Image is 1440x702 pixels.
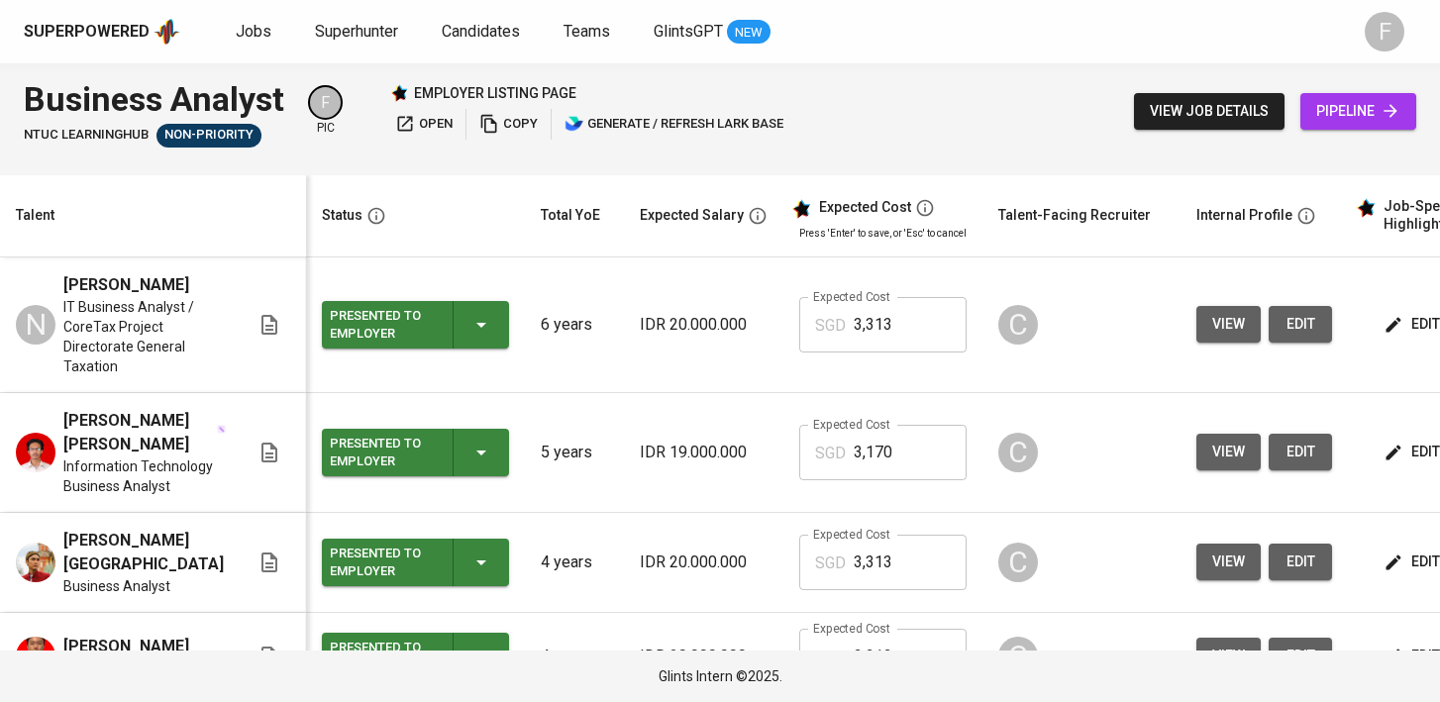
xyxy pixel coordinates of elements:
span: edit [1388,550,1440,574]
div: C [998,433,1038,472]
div: Internal Profile [1196,203,1292,228]
p: employer listing page [414,83,576,103]
div: Pending Client’s Feedback [156,124,261,148]
a: Superhunter [315,20,402,45]
button: view job details [1134,93,1285,130]
span: copy [479,113,538,136]
a: Candidates [442,20,524,45]
button: Presented to Employer [322,633,509,680]
a: open [390,109,458,140]
img: David Raharja [16,637,55,676]
p: IDR 20.000.000 [640,313,768,337]
a: pipeline [1300,93,1416,130]
a: Teams [564,20,614,45]
img: Muhammad Ibrahim Yahya [16,433,55,472]
p: SGD [815,646,846,669]
span: edit [1285,312,1316,337]
span: view [1212,550,1245,574]
span: generate / refresh lark base [565,113,783,136]
span: edit [1285,550,1316,574]
button: edit [1269,434,1332,470]
span: [PERSON_NAME] [PERSON_NAME] [63,409,215,456]
div: C [998,305,1038,345]
button: Presented to Employer [322,539,509,586]
p: IDR 20.000.000 [640,551,768,574]
span: view [1212,644,1245,668]
span: Business Analyst [63,576,170,596]
div: C [998,637,1038,676]
span: Non-Priority [156,126,261,145]
img: magic_wand.svg [217,425,226,434]
span: edit [1285,644,1316,668]
div: Expected Salary [640,203,744,228]
img: lark [565,114,584,134]
img: Jehansyah Isfahan [16,543,55,582]
div: N [16,305,55,345]
button: Presented to Employer [322,301,509,349]
button: Presented to Employer [322,429,509,476]
p: SGD [815,552,846,575]
span: Teams [564,22,610,41]
div: F [308,85,343,120]
span: NTUC LearningHub [24,126,149,145]
div: Presented to Employer [330,431,437,474]
div: F [1365,12,1404,51]
img: app logo [154,17,180,47]
span: GlintsGPT [654,22,723,41]
div: Presented to Employer [330,541,437,584]
p: 6 years [541,313,608,337]
div: Status [322,203,362,228]
span: view job details [1150,99,1269,124]
span: NEW [727,23,771,43]
span: Jobs [236,22,271,41]
p: Press 'Enter' to save, or 'Esc' to cancel [799,226,967,241]
a: GlintsGPT NEW [654,20,771,45]
p: SGD [815,442,846,465]
p: SGD [815,314,846,338]
span: view [1212,312,1245,337]
div: Superpowered [24,21,150,44]
img: glints_star.svg [1356,198,1376,218]
span: edit [1285,440,1316,464]
span: pipeline [1316,99,1400,124]
img: glints_star.svg [791,199,811,219]
button: copy [474,109,543,140]
div: Expected Cost [819,199,911,217]
span: Candidates [442,22,520,41]
img: Glints Star [390,84,408,102]
span: Information Technology Business Analyst [63,456,226,496]
div: Presented to Employer [330,303,437,347]
p: 4 years [541,645,608,668]
span: edit [1388,312,1440,337]
div: Business Analyst [24,75,284,124]
button: view [1196,306,1261,343]
button: edit [1269,638,1332,674]
p: 4 years [541,551,608,574]
button: view [1196,638,1261,674]
span: [PERSON_NAME] [63,273,189,297]
button: view [1196,544,1261,580]
span: Superhunter [315,22,398,41]
a: Jobs [236,20,275,45]
p: IDR 19.000.000 [640,441,768,464]
div: Talent-Facing Recruiter [998,203,1151,228]
p: 5 years [541,441,608,464]
span: IT Business Analyst / CoreTax Project Directorate General Taxation [63,297,226,376]
div: Presented to Employer [330,635,437,678]
button: edit [1269,306,1332,343]
button: edit [1269,544,1332,580]
span: open [395,113,453,136]
div: Talent [16,203,54,228]
span: edit [1388,440,1440,464]
span: [PERSON_NAME][GEOGRAPHIC_DATA] [63,529,224,576]
span: view [1212,440,1245,464]
button: lark generate / refresh lark base [560,109,788,140]
span: edit [1388,644,1440,668]
div: C [998,543,1038,582]
div: pic [308,85,343,137]
button: view [1196,434,1261,470]
p: IDR 20.000.000 [640,645,768,668]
